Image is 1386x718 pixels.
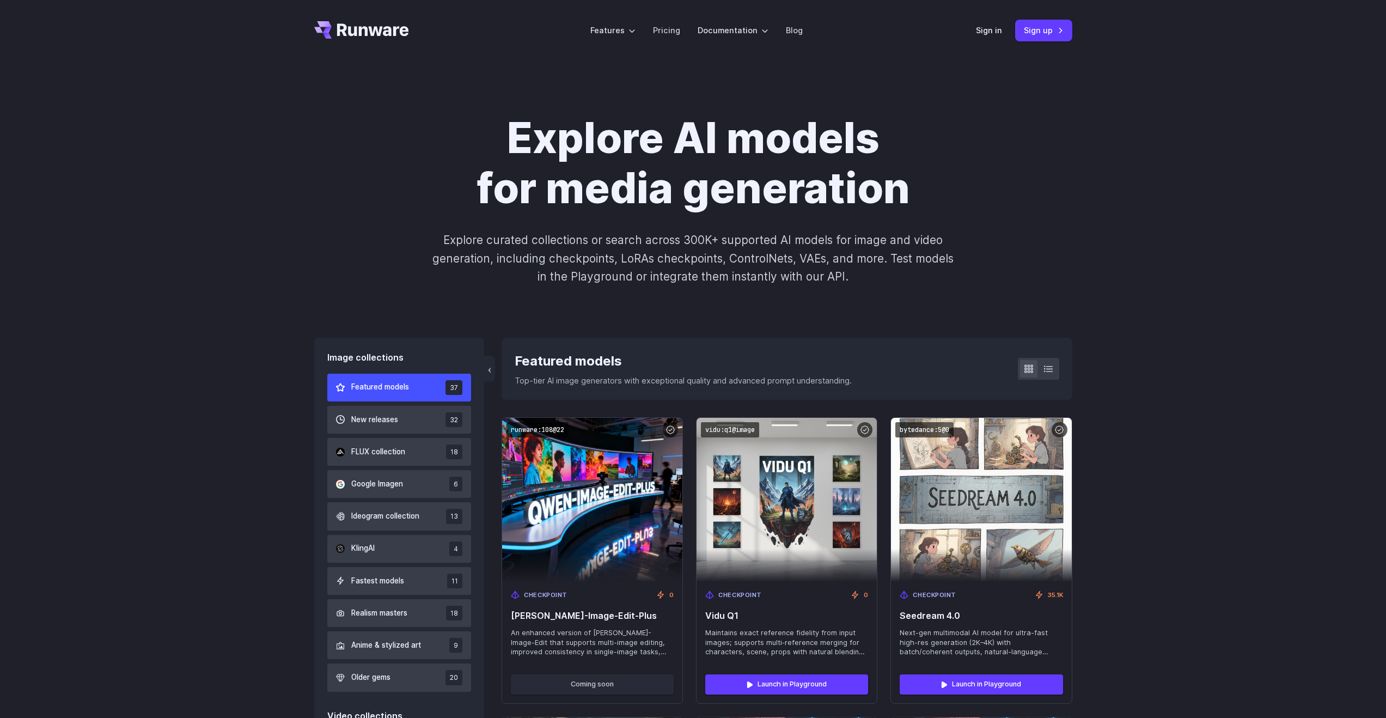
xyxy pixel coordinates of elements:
a: Launch in Playground [705,674,868,694]
span: Next-gen multimodal AI model for ultra-fast high-res generation (2K–4K) with batch/coherent outpu... [900,628,1063,658]
span: 6 [449,477,462,491]
span: 13 [446,509,462,524]
span: Checkpoint [524,591,567,600]
span: Google Imagen [351,478,403,490]
button: Realism masters 18 [327,599,472,627]
a: Go to / [314,21,409,39]
span: Ideogram collection [351,510,419,522]
a: Sign in [976,24,1002,36]
a: Sign up [1015,20,1072,41]
span: Seedream 4.0 [900,611,1063,621]
span: 20 [445,670,462,685]
button: Ideogram collection 13 [327,502,472,530]
span: Realism masters [351,607,407,619]
a: Blog [786,24,803,36]
button: Fastest models 11 [327,567,472,595]
span: 37 [445,380,462,395]
code: bytedance:5@0 [895,422,954,438]
button: FLUX collection 18 [327,438,472,466]
div: Image collections [327,351,472,365]
span: Fastest models [351,575,404,587]
span: 0 [669,591,674,600]
button: ‹ [484,356,495,382]
span: 0 [864,591,868,600]
img: Vidu Q1 [697,418,877,582]
p: Top-tier AI image generators with exceptional quality and advanced prompt understanding. [515,374,852,387]
div: Featured models [515,351,852,372]
span: 9 [449,638,462,653]
img: Qwen-Image-Edit-Plus [502,418,682,582]
span: 35.1K [1048,591,1063,600]
label: Features [590,24,636,36]
span: Anime & stylized art [351,640,421,652]
img: Seedream 4.0 [891,418,1071,582]
span: Maintains exact reference fidelity from input images; supports multi‑reference merging for charac... [705,628,868,658]
label: Documentation [698,24,768,36]
span: FLUX collection [351,446,405,458]
span: New releases [351,414,398,426]
button: Featured models 37 [327,374,472,401]
h1: Explore AI models for media generation [390,113,997,214]
span: An enhanced version of [PERSON_NAME]-Image-Edit that supports multi-image editing, improved consi... [511,628,674,658]
span: Checkpoint [913,591,956,600]
button: New releases 32 [327,406,472,434]
span: Featured models [351,381,409,393]
a: Launch in Playground [900,674,1063,694]
button: Anime & stylized art 9 [327,631,472,659]
code: vidu:q1@image [701,422,759,438]
code: runware:108@22 [506,422,569,438]
button: Google Imagen 6 [327,470,472,498]
span: 18 [446,445,462,459]
p: Explore curated collections or search across 300K+ supported AI models for image and video genera... [428,231,958,285]
a: Pricing [653,24,680,36]
span: Checkpoint [718,591,762,600]
button: Older gems 20 [327,664,472,691]
span: 18 [446,606,462,620]
span: KlingAI [351,543,375,555]
span: 32 [445,412,462,427]
button: KlingAI 4 [327,535,472,563]
span: [PERSON_NAME]-Image-Edit-Plus [511,611,674,621]
span: 4 [449,541,462,556]
span: 11 [447,574,462,588]
button: Coming soon [511,674,674,694]
span: Vidu Q1 [705,611,868,621]
span: Older gems [351,672,390,684]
